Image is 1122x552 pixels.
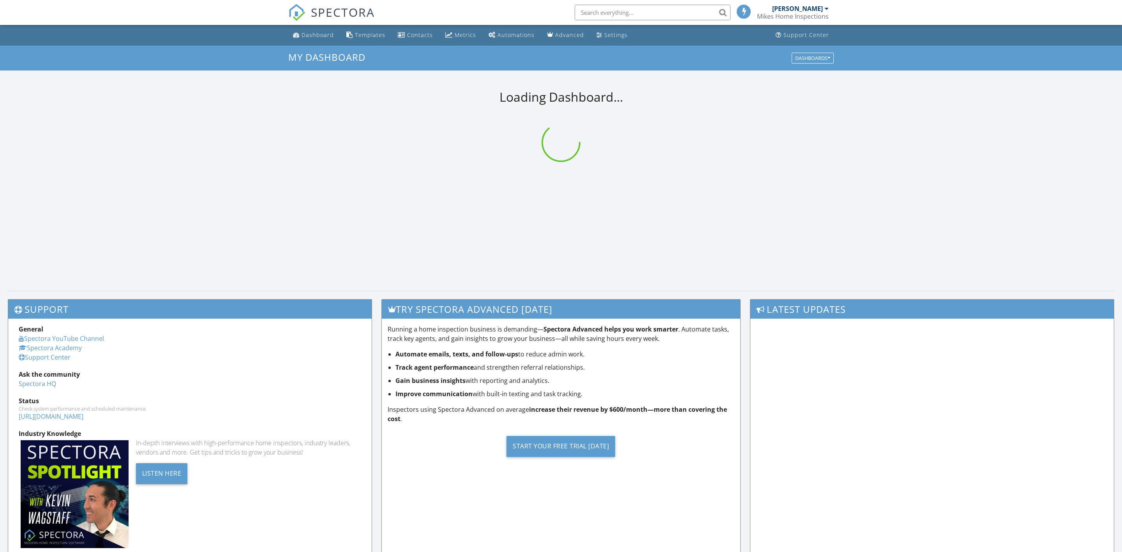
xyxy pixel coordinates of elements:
[302,31,334,39] div: Dashboard
[395,363,735,372] li: and strengthen referral relationships.
[395,363,474,372] strong: Track agent performance
[19,344,82,352] a: Spectora Academy
[455,31,476,39] div: Metrics
[593,28,631,42] a: Settings
[395,349,735,359] li: to reduce admin work.
[604,31,628,39] div: Settings
[757,12,829,20] div: Mikes Home Inspections
[8,300,372,319] h3: Support
[19,325,43,333] strong: General
[288,51,365,63] span: My Dashboard
[506,436,615,457] div: Start Your Free Trial [DATE]
[19,353,71,362] a: Support Center
[543,325,678,333] strong: Spectora Advanced helps you work smarter
[407,31,433,39] div: Contacts
[343,28,388,42] a: Templates
[395,390,473,398] strong: Improve communication
[395,376,735,385] li: with reporting and analytics.
[388,405,735,423] p: Inspectors using Spectora Advanced on average .
[395,28,436,42] a: Contacts
[136,438,361,457] div: In-depth interviews with high-performance home inspectors, industry leaders, vendors and more. Ge...
[288,11,375,27] a: SPECTORA
[792,53,834,63] button: Dashboards
[388,430,735,463] a: Start Your Free Trial [DATE]
[355,31,385,39] div: Templates
[497,31,535,39] div: Automations
[19,406,361,412] div: Check system performance and scheduled maintenance.
[19,396,361,406] div: Status
[21,440,129,548] img: Spectoraspolightmain
[388,324,735,343] p: Running a home inspection business is demanding— . Automate tasks, track key agents, and gain ins...
[395,376,466,385] strong: Gain business insights
[750,300,1114,319] h3: Latest Updates
[19,379,56,388] a: Spectora HQ
[136,469,188,477] a: Listen Here
[382,300,741,319] h3: Try spectora advanced [DATE]
[544,28,587,42] a: Advanced
[136,463,188,484] div: Listen Here
[19,370,361,379] div: Ask the community
[19,334,104,343] a: Spectora YouTube Channel
[290,28,337,42] a: Dashboard
[395,350,518,358] strong: Automate emails, texts, and follow-ups
[783,31,829,39] div: Support Center
[773,28,832,42] a: Support Center
[19,412,83,421] a: [URL][DOMAIN_NAME]
[555,31,584,39] div: Advanced
[19,429,361,438] div: Industry Knowledge
[485,28,538,42] a: Automations (Basic)
[288,4,305,21] img: The Best Home Inspection Software - Spectora
[575,5,730,20] input: Search everything...
[772,5,823,12] div: [PERSON_NAME]
[795,55,830,61] div: Dashboards
[388,405,727,423] strong: increase their revenue by $600/month—more than covering the cost
[311,4,375,20] span: SPECTORA
[395,389,735,399] li: with built-in texting and task tracking.
[442,28,479,42] a: Metrics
